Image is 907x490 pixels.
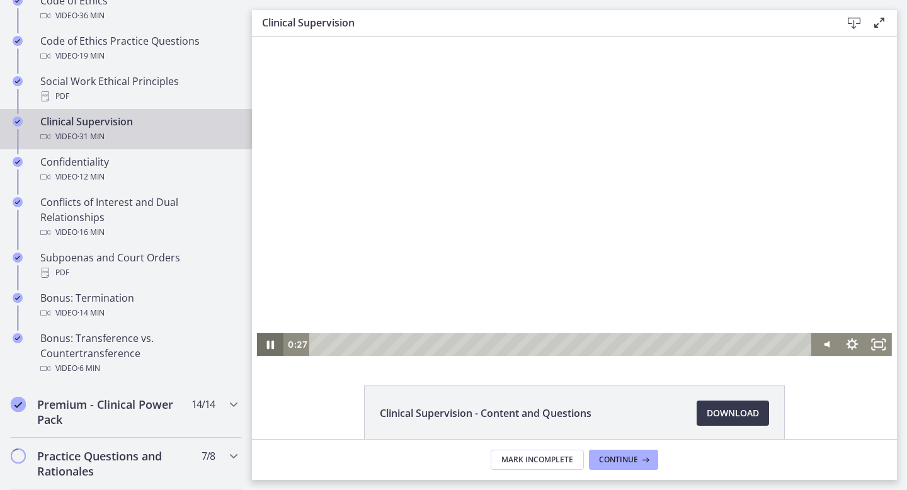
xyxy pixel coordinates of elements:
div: Video [40,48,237,64]
span: · 6 min [77,361,100,376]
i: Completed [13,157,23,167]
i: Completed [13,293,23,303]
span: Download [707,406,759,421]
span: · 12 min [77,169,105,185]
i: Completed [13,36,23,46]
span: 14 / 14 [191,397,215,412]
button: Mute [561,297,587,319]
span: Clinical Supervision - Content and Questions [380,406,591,421]
div: Code of Ethics Practice Questions [40,33,237,64]
h2: Premium - Clinical Power Pack [37,397,191,427]
i: Completed [13,197,23,207]
span: 7 / 8 [202,448,215,464]
div: Clinical Supervision [40,114,237,144]
div: Conflicts of Interest and Dual Relationships [40,195,237,240]
a: Download [697,401,769,426]
span: Continue [599,455,638,465]
button: Mark Incomplete [491,450,584,470]
div: Subpoenas and Court Orders [40,250,237,280]
i: Completed [13,253,23,263]
i: Completed [11,397,26,412]
div: PDF [40,265,237,280]
div: Video [40,305,237,321]
span: · 14 min [77,305,105,321]
div: PDF [40,89,237,104]
i: Completed [13,76,23,86]
button: Continue [589,450,658,470]
div: Video [40,361,237,376]
i: Completed [13,333,23,343]
div: Video [40,8,237,23]
span: · 36 min [77,8,105,23]
button: Show settings menu [587,297,613,319]
button: Fullscreen [613,297,640,319]
div: Video [40,129,237,144]
h3: Clinical Supervision [262,15,821,30]
span: Mark Incomplete [501,455,573,465]
i: Completed [13,117,23,127]
div: Bonus: Transference vs. Countertransference [40,331,237,376]
h2: Practice Questions and Rationales [37,448,191,479]
iframe: Video Lesson [252,37,897,356]
div: Bonus: Termination [40,290,237,321]
div: Confidentiality [40,154,237,185]
div: Video [40,225,237,240]
span: · 31 min [77,129,105,144]
span: · 19 min [77,48,105,64]
div: Social Work Ethical Principles [40,74,237,104]
span: · 16 min [77,225,105,240]
div: Video [40,169,237,185]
